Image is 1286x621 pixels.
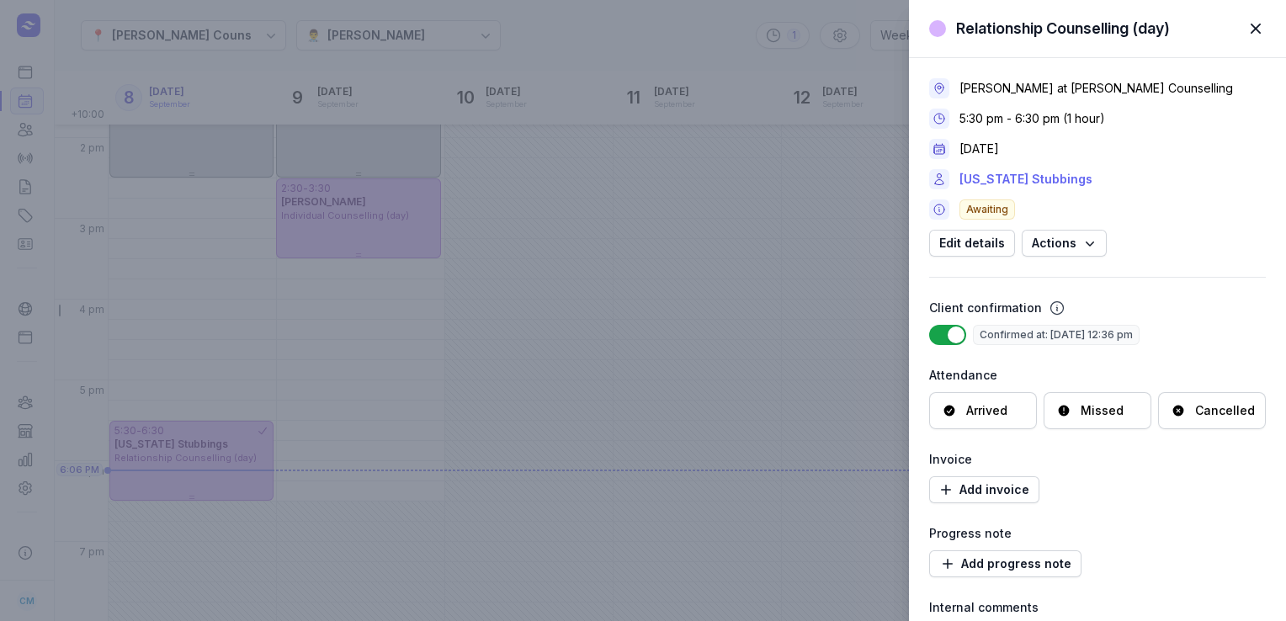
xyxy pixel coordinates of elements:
[966,402,1007,419] div: Arrived
[939,233,1005,253] span: Edit details
[939,480,1029,500] span: Add invoice
[929,523,1266,544] div: Progress note
[959,169,1092,189] a: [US_STATE] Stubbings
[959,199,1015,220] span: Awaiting
[929,449,1266,470] div: Invoice
[929,597,1266,618] div: Internal comments
[939,554,1071,574] span: Add progress note
[929,298,1042,318] div: Client confirmation
[1081,402,1124,419] div: Missed
[959,141,999,157] div: [DATE]
[959,110,1105,127] div: 5:30 pm - 6:30 pm (1 hour)
[956,19,1170,39] div: Relationship Counselling (day)
[1022,230,1107,257] button: Actions
[929,365,1266,385] div: Attendance
[929,230,1015,257] button: Edit details
[959,80,1233,97] div: [PERSON_NAME] at [PERSON_NAME] Counselling
[1032,233,1097,253] span: Actions
[1195,402,1255,419] div: Cancelled
[973,325,1140,345] span: Confirmed at: [DATE] 12:36 pm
